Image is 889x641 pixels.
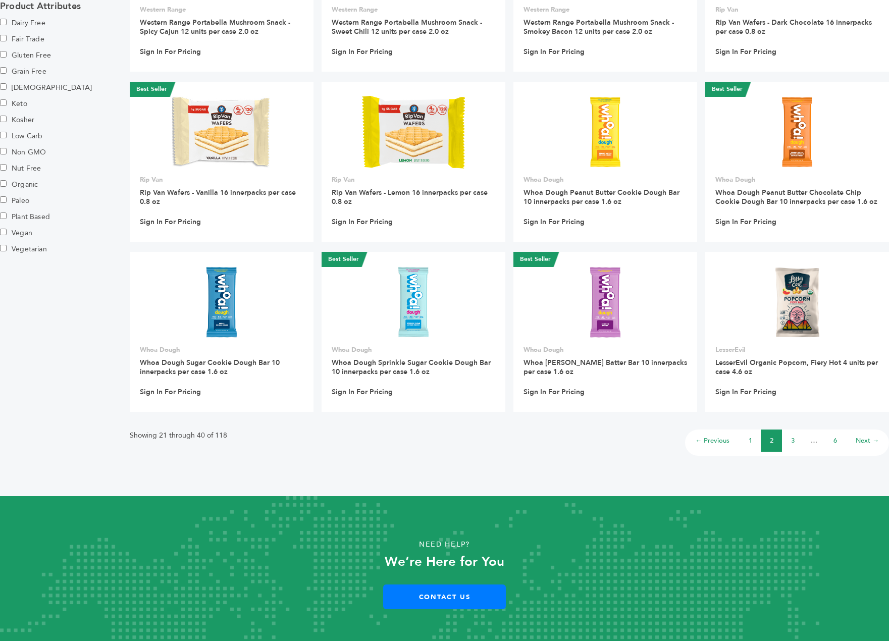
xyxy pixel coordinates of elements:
a: Rip Van Wafers - Lemon 16 innerpacks per case 0.8 oz [332,188,488,206]
a: Sign In For Pricing [332,47,393,57]
a: Western Range Portabella Mushroom Snack - Smokey Bacon 12 units per case 2.0 oz [524,18,674,36]
a: 3 [791,436,795,445]
img: Whoa Dough Sprinkle Sugar Cookie Dough Bar 10 innerpacks per case 1.6 oz [377,266,450,339]
img: Rip Van Wafers - Vanilla 16 innerpacks per case 0.8 oz [172,96,271,169]
a: Rip Van Wafers - Vanilla 16 innerpacks per case 0.8 oz [140,188,296,206]
a: Contact Us [383,584,506,609]
a: ← Previous [695,436,729,445]
a: Sign In For Pricing [140,218,201,227]
a: Next → [856,436,879,445]
p: Rip Van [332,175,495,184]
p: Western Range [524,5,687,14]
a: Whoa Dough Sugar Cookie Dough Bar 10 innerpacks per case 1.6 oz [140,358,280,377]
img: Rip Van Wafers - Lemon 16 innerpacks per case 0.8 oz [362,96,465,169]
p: Rip Van [715,5,879,14]
a: Western Range Portabella Mushroom Snack - Sweet Chili 12 units per case 2.0 oz [332,18,482,36]
p: Whoa Dough [332,345,495,354]
a: LesserEvil Organic Popcorn, Fiery Hot 4 units per case 4.6 oz [715,358,878,377]
p: Whoa Dough [140,345,303,354]
a: Sign In For Pricing [140,388,201,397]
a: Sign In For Pricing [524,218,585,227]
a: 2 [770,436,773,445]
a: Sign In For Pricing [715,388,776,397]
a: Sign In For Pricing [524,388,585,397]
p: Whoa Dough [524,175,687,184]
a: Western Range Portabella Mushroom Snack - Spicy Cajun 12 units per case 2.0 oz [140,18,290,36]
p: Western Range [332,5,495,14]
img: Whoa Dough Peanut Butter Chocolate Chip Cookie Dough Bar 10 innerpacks per case 1.6 oz [761,96,834,169]
p: Showing 21 through 40 of 118 [130,430,227,442]
img: Whoa Dough Brownie Batter Bar 10 innerpacks per case 1.6 oz [569,266,642,339]
a: Whoa Dough Sprinkle Sugar Cookie Dough Bar 10 innerpacks per case 1.6 oz [332,358,491,377]
a: Sign In For Pricing [715,218,776,227]
a: Sign In For Pricing [140,47,201,57]
a: Sign In For Pricing [332,388,393,397]
a: Sign In For Pricing [715,47,776,57]
p: Western Range [140,5,303,14]
a: Rip Van Wafers - Dark Chocolate 16 innerpacks per case 0.8 oz [715,18,872,36]
a: Whoa Dough Peanut Butter Cookie Dough Bar 10 innerpacks per case 1.6 oz [524,188,679,206]
p: Need Help? [44,537,845,552]
strong: We’re Here for You [385,553,504,571]
p: Whoa Dough [524,345,687,354]
img: Whoa Dough Peanut Butter Cookie Dough Bar 10 innerpacks per case 1.6 oz [569,96,642,169]
a: Whoa [PERSON_NAME] Batter Bar 10 innerpacks per case 1.6 oz [524,358,687,377]
p: LesserEvil [715,345,879,354]
a: Sign In For Pricing [332,218,393,227]
p: Whoa Dough [715,175,879,184]
img: LesserEvil Organic Popcorn, Fiery Hot 4 units per case 4.6 oz [771,266,823,339]
a: 1 [749,436,752,445]
li: … [803,430,824,452]
a: Sign In For Pricing [524,47,585,57]
a: 6 [833,436,837,445]
a: Whoa Dough Peanut Butter Chocolate Chip Cookie Dough Bar 10 innerpacks per case 1.6 oz [715,188,877,206]
img: Whoa Dough Sugar Cookie Dough Bar 10 innerpacks per case 1.6 oz [185,266,258,339]
p: Rip Van [140,175,303,184]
